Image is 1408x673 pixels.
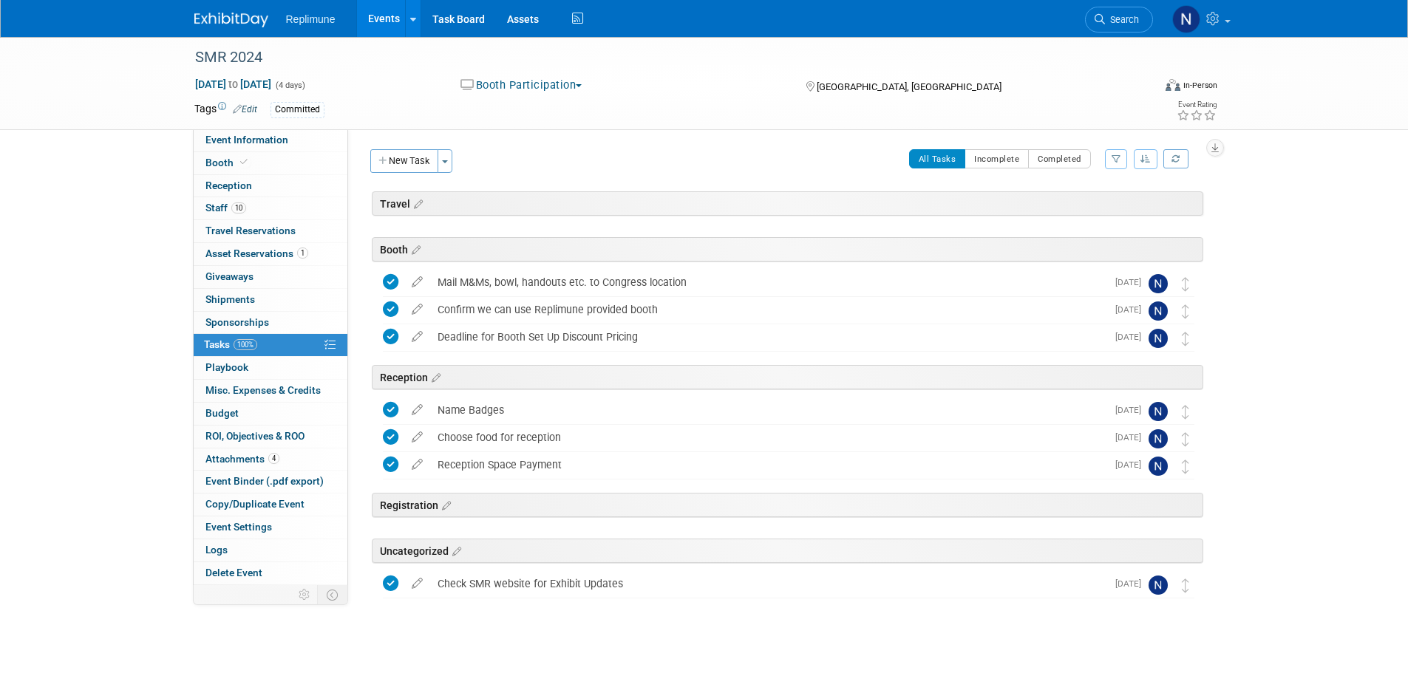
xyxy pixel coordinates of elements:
[194,539,347,561] a: Logs
[1115,460,1149,470] span: [DATE]
[1182,432,1189,446] i: Move task
[194,426,347,448] a: ROI, Objectives & ROO
[190,44,1131,71] div: SMR 2024
[430,425,1106,450] div: Choose food for reception
[271,102,324,117] div: Committed
[404,330,430,344] a: edit
[205,180,252,191] span: Reception
[234,339,257,350] span: 100%
[205,202,246,213] span: Staff
[1066,77,1218,99] div: Event Format
[194,78,272,91] span: [DATE] [DATE]
[194,266,347,288] a: Giveaways
[205,521,272,533] span: Event Settings
[965,149,1029,168] button: Incomplete
[205,544,228,556] span: Logs
[430,270,1106,295] div: Mail M&Ms, bowl, handouts etc. to Congress location
[404,431,430,444] a: edit
[204,338,257,350] span: Tasks
[194,101,257,118] td: Tags
[1149,329,1168,348] img: Nicole Schaeffner
[292,585,318,604] td: Personalize Event Tab Strip
[410,196,423,211] a: Edit sections
[1149,274,1168,293] img: Nicole Schaeffner
[1149,402,1168,421] img: Nicole Schaeffner
[372,539,1203,563] div: Uncategorized
[194,175,347,197] a: Reception
[1115,304,1149,315] span: [DATE]
[1166,79,1180,91] img: Format-Inperson.png
[372,237,1203,262] div: Booth
[194,380,347,402] a: Misc. Expenses & Credits
[1149,457,1168,476] img: Nicole Schaeffner
[274,81,305,90] span: (4 days)
[194,289,347,311] a: Shipments
[1115,277,1149,287] span: [DATE]
[205,247,308,259] span: Asset Reservations
[404,303,430,316] a: edit
[297,247,308,259] span: 1
[205,293,255,305] span: Shipments
[194,471,347,493] a: Event Binder (.pdf export)
[455,78,588,93] button: Booth Participation
[194,220,347,242] a: Travel Reservations
[1085,7,1153,33] a: Search
[205,225,296,236] span: Travel Reservations
[817,81,1001,92] span: [GEOGRAPHIC_DATA], [GEOGRAPHIC_DATA]
[231,202,246,213] span: 10
[428,369,441,384] a: Edit sections
[268,453,279,464] span: 4
[205,453,279,465] span: Attachments
[205,498,305,510] span: Copy/Duplicate Event
[1182,460,1189,474] i: Move task
[1182,405,1189,419] i: Move task
[233,104,257,115] a: Edit
[1149,429,1168,448] img: Nicole Schaeffner
[1182,332,1189,346] i: Move task
[1149,575,1168,595] img: Nicole Schaeffner
[1177,101,1217,109] div: Event Rating
[1182,304,1189,318] i: Move task
[1115,432,1149,443] span: [DATE]
[1115,405,1149,415] span: [DATE]
[205,134,288,146] span: Event Information
[194,152,347,174] a: Booth
[205,361,248,373] span: Playbook
[240,158,248,166] i: Booth reservation complete
[430,452,1106,477] div: Reception Space Payment
[194,243,347,265] a: Asset Reservations1
[194,493,347,516] a: Copy/Duplicate Event
[205,567,262,578] span: Delete Event
[1105,14,1139,25] span: Search
[430,297,1106,322] div: Confirm we can use Replimune provided booth
[205,475,324,487] span: Event Binder (.pdf export)
[1182,578,1189,592] i: Move task
[1115,578,1149,589] span: [DATE]
[430,324,1106,349] div: Deadline for Booth Set Up Discount Pricing
[205,157,251,168] span: Booth
[194,334,347,356] a: Tasks100%
[194,13,268,27] img: ExhibitDay
[372,191,1203,216] div: Travel
[438,497,451,512] a: Edit sections
[205,316,269,328] span: Sponsorships
[194,562,347,584] a: Delete Event
[194,516,347,539] a: Event Settings
[205,407,239,419] span: Budget
[226,78,240,90] span: to
[1028,149,1091,168] button: Completed
[1183,80,1217,91] div: In-Person
[205,384,321,396] span: Misc. Expenses & Credits
[1163,149,1188,168] a: Refresh
[408,242,421,256] a: Edit sections
[205,270,254,282] span: Giveaways
[317,585,347,604] td: Toggle Event Tabs
[1149,301,1168,321] img: Nicole Schaeffner
[372,493,1203,517] div: Registration
[194,357,347,379] a: Playbook
[404,458,430,471] a: edit
[404,577,430,590] a: edit
[1172,5,1200,33] img: Nicole Schaeffner
[372,365,1203,389] div: Reception
[205,430,305,442] span: ROI, Objectives & ROO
